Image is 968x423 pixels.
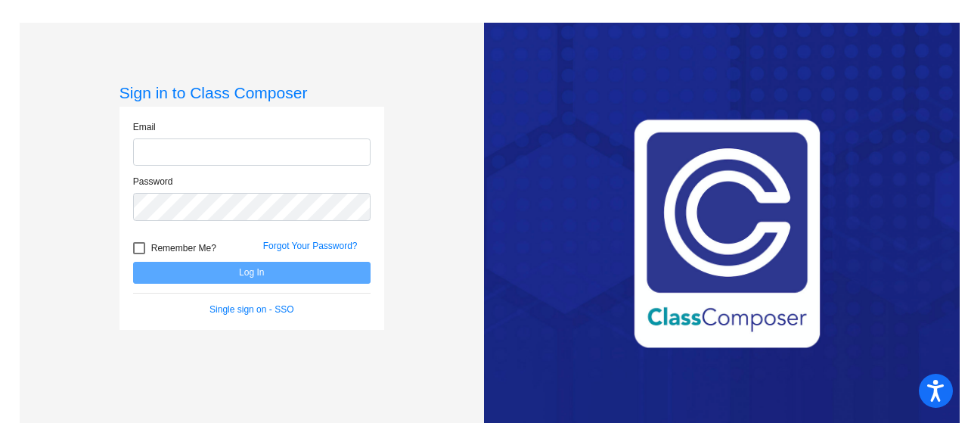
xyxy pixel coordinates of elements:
span: Remember Me? [151,239,216,257]
h3: Sign in to Class Composer [119,83,384,102]
a: Single sign on - SSO [209,304,293,315]
button: Log In [133,262,371,284]
a: Forgot Your Password? [263,241,358,251]
label: Email [133,120,156,134]
label: Password [133,175,173,188]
